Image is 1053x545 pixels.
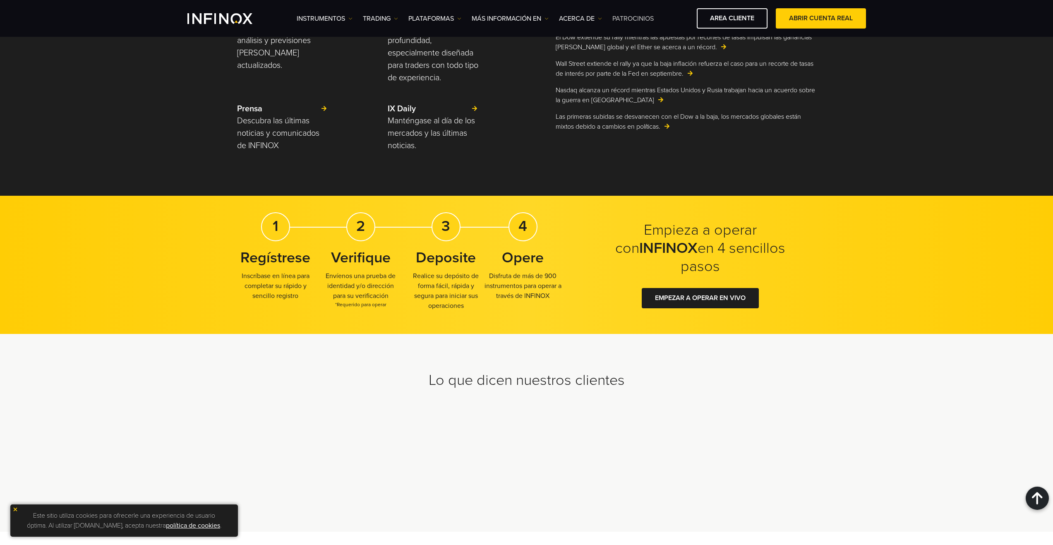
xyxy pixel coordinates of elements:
p: Educación en profundidad, especialmente diseñada para traders con todo tipo de experiencia. [388,22,478,84]
strong: Regístrese [240,249,310,266]
strong: Verifique [331,249,391,266]
p: Envíenos una prueba de identidad y/o dirección para su verificación [322,271,399,308]
p: Descubra las últimas noticias y comunicados de INFINOX [237,115,328,152]
a: INFINOX Logo [187,13,272,24]
p: Acceda a comentarios, análisis y previsiones [PERSON_NAME] actualizados. [237,22,328,72]
span: *Requerido para operar [322,301,399,308]
a: Más información en [472,14,549,24]
strong: INFINOX [639,239,698,257]
a: ACERCA DE [559,14,602,24]
strong: Deposite [416,249,476,266]
strong: Prensa [237,104,262,114]
a: AREA CLIENTE [697,8,768,29]
a: Patrocinios [612,14,654,24]
p: Manténgase al día de los mercados y las últimas noticias. [388,115,478,152]
a: ABRIR CUENTA REAL [776,8,866,29]
p: Inscríbase en línea para completar su rápido y sencillo registro [237,271,314,301]
strong: 4 [518,217,527,235]
strong: 3 [441,217,450,235]
h2: Empieza a operar con en 4 sencillos pasos [597,221,804,276]
a: Educación Educación en profundidad, especialmente diseñada para traders con todo tipo de experien... [388,10,478,84]
a: EMPEZAR A OPERAR EN VIVO [642,288,759,308]
p: Realice su depósito de forma fácil, rápida y segura para iniciar sus operaciones [408,271,485,311]
a: Investigación Acceda a comentarios, análisis y previsiones [PERSON_NAME] actualizados. [237,10,328,72]
img: yellow close icon [12,507,18,512]
strong: Opere [502,249,544,266]
a: Nasdaq alcanza un récord mientras Estados Unidos y Rusia trabajan hacia un acuerdo sobre la guerr... [556,85,816,105]
p: Disfruta de más de 900 instrumentos para operar a través de INFINOX [485,271,561,301]
a: El Dow extiende su rally mientras las apuestas por recortes de tasas impulsan las ganancias [PERS... [556,32,816,52]
strong: IX Daily [388,104,416,114]
a: TRADING [363,14,398,24]
a: IX Daily Manténgase al día de los mercados y las últimas noticias. [388,103,478,152]
h2: Lo que dicen nuestros clientes [237,371,816,389]
strong: 1 [273,217,278,235]
a: Las primeras subidas se desvanecen con el Dow a la baja, los mercados globales están mixtos debid... [556,112,816,132]
strong: 2 [356,217,365,235]
a: Instrumentos [297,14,353,24]
p: Este sitio utiliza cookies para ofrecerle una experiencia de usuario óptima. Al utilizar [DOMAIN_... [14,509,234,533]
a: política de cookies [166,521,220,530]
a: PLATAFORMAS [408,14,461,24]
a: Wall Street extiende el rally ya que la baja inflación refuerza el caso para un recorte de tasas ... [556,59,816,79]
a: Prensa Descubra las últimas noticias y comunicados de INFINOX [237,103,328,152]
